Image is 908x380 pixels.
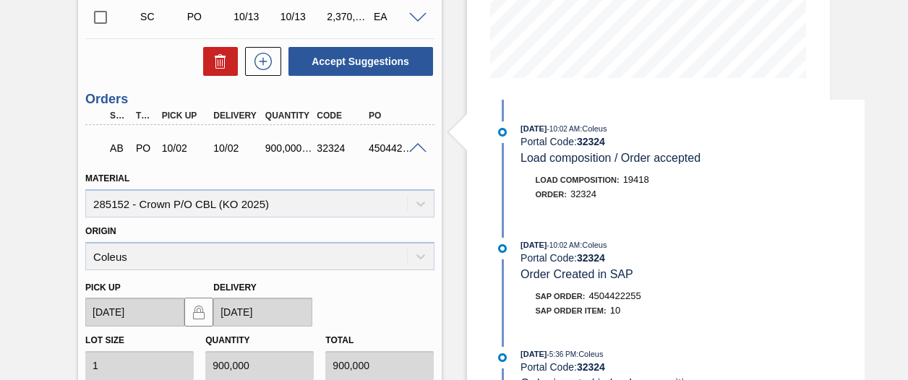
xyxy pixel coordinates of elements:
input: mm/dd/yyyy [213,298,312,327]
div: Accept Suggestions [281,46,434,77]
div: 2,370,528.000 [323,11,372,22]
div: Purchase order [184,11,233,22]
div: Portal Code: [521,252,864,264]
span: 19418 [623,174,649,185]
div: Step [106,111,131,121]
p: AB [110,142,127,154]
label: Material [85,173,129,183]
input: mm/dd/yyyy [85,298,184,327]
span: : Coleus [580,124,607,133]
label: Pick up [85,282,121,293]
strong: 32324 [577,361,605,373]
span: 4504422255 [588,290,641,301]
label: Origin [85,226,116,236]
span: Load composition / Order accepted [521,152,701,164]
strong: 32324 [577,252,605,264]
button: Accept Suggestions [288,47,433,76]
div: Suggestion Created [137,11,186,22]
span: - 10:02 AM [547,125,581,133]
span: SAP Order: [536,292,586,301]
div: 900,000.000 [262,142,317,154]
img: atual [498,128,507,137]
span: [DATE] [521,350,547,358]
div: EA [370,11,419,22]
img: atual [498,244,507,253]
div: 32324 [313,142,369,154]
div: Portal Code: [521,136,864,147]
h3: Orders [85,92,434,107]
img: locked [190,303,207,321]
span: 10 [610,305,620,316]
div: 10/02/2025 [210,142,265,154]
span: : Coleus [576,350,603,358]
label: Quantity [205,335,249,345]
label: Delivery [213,282,257,293]
span: [DATE] [521,241,547,249]
strong: 32324 [577,136,605,147]
span: [DATE] [521,124,547,133]
div: Quantity [262,111,317,121]
button: locked [184,298,213,327]
div: 10/02/2025 [158,142,214,154]
div: PO [365,111,421,121]
div: Awaiting Billing [106,132,131,164]
span: - 10:02 AM [547,241,581,249]
div: 10/13/2025 [277,11,326,22]
span: Order Created in SAP [521,268,633,280]
span: - 5:36 PM [547,350,577,358]
div: Purchase order [132,142,157,154]
div: Code [313,111,369,121]
div: 4504422255 [365,142,421,154]
div: Type [132,111,157,121]
span: 32324 [570,189,596,199]
span: SAP Order Item: [536,306,607,315]
label: Total [325,335,354,345]
div: 10/13/2025 [230,11,279,22]
div: Delete Suggestions [196,47,238,76]
span: : Coleus [580,241,607,249]
div: Delivery [210,111,265,121]
div: Pick up [158,111,214,121]
div: Portal Code: [521,361,864,373]
div: New suggestion [238,47,281,76]
span: Load Composition : [536,176,620,184]
img: atual [498,353,507,362]
label: Lot size [85,335,124,345]
span: Order : [536,190,567,199]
